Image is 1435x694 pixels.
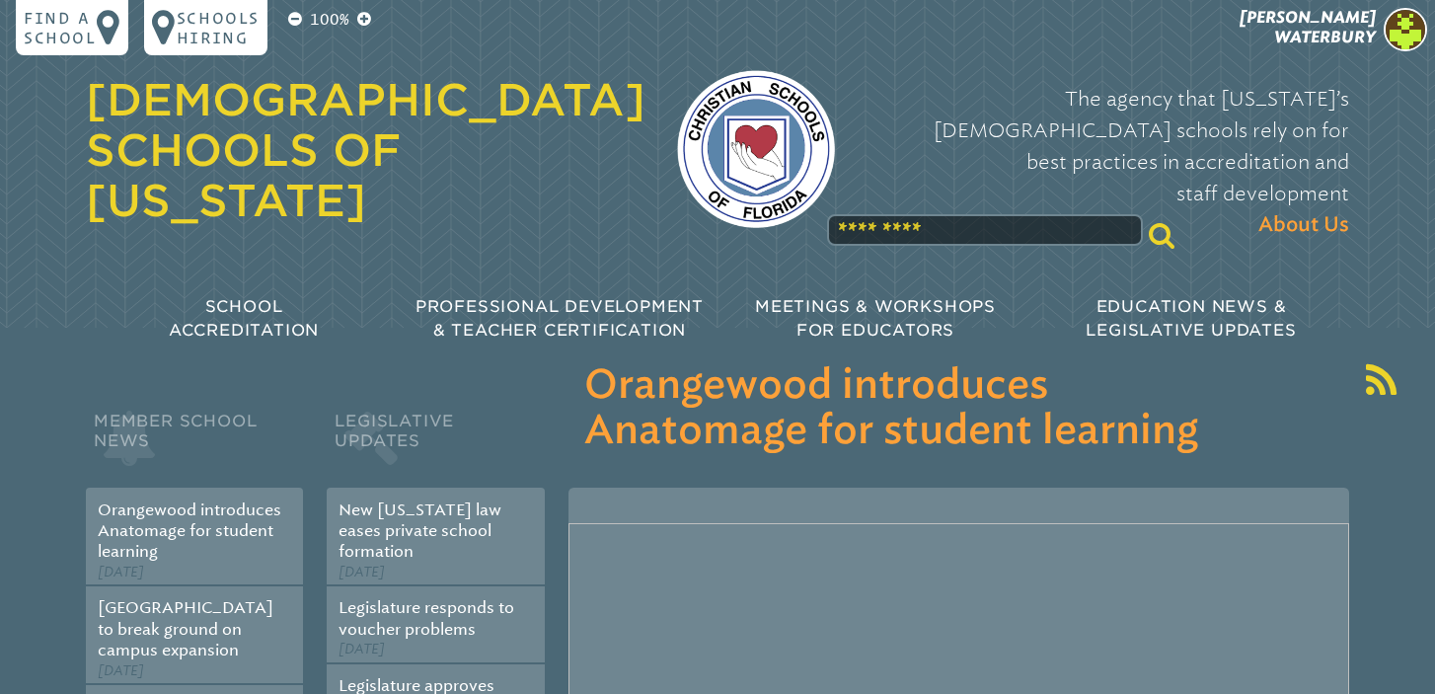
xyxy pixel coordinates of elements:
span: [DATE] [339,564,385,580]
p: 100% [306,8,353,32]
h2: Member School News [86,407,303,488]
p: Find a school [24,8,97,47]
h2: Legislative Updates [327,407,544,488]
span: [DATE] [98,564,144,580]
span: Education News & Legislative Updates [1086,297,1296,340]
span: About Us [1258,209,1349,241]
p: The agency that [US_STATE]’s [DEMOGRAPHIC_DATA] schools rely on for best practices in accreditati... [867,83,1349,241]
a: Orangewood introduces Anatomage for student learning [98,501,281,562]
a: New [US_STATE] law eases private school formation [339,501,501,562]
span: Professional Development & Teacher Certification [415,297,704,340]
span: School Accreditation [169,297,319,340]
p: Schools Hiring [177,8,260,47]
h3: Orangewood introduces Anatomage for student learning [584,363,1333,454]
img: csf-logo-web-colors.png [677,70,835,228]
a: [DEMOGRAPHIC_DATA] Schools of [US_STATE] [86,74,645,226]
span: [DATE] [339,641,385,657]
span: Meetings & Workshops for Educators [755,297,996,340]
img: 7b36eefebe5d05549736e4493323be56 [1384,8,1427,51]
span: [PERSON_NAME] Waterbury [1240,8,1376,46]
a: Legislature responds to voucher problems [339,598,514,638]
span: [DATE] [98,662,144,679]
a: [GEOGRAPHIC_DATA] to break ground on campus expansion [98,598,273,659]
